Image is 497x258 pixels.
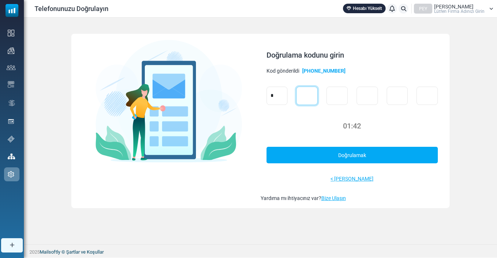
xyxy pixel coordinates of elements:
[40,249,65,255] a: Mailsoftly ©
[8,136,14,142] img: support-icon.svg
[8,118,14,125] img: landing_pages.svg
[414,4,493,14] a: PEY [PERSON_NAME] Lütfen Firma Adınızı Girin
[434,9,485,14] font: Lütfen Firma Adınızı Girin
[267,68,299,74] font: Kod gönderildi
[7,65,15,70] img: contacts-icon.svg
[29,249,40,255] font: 2025
[261,195,321,201] font: Yardıma mı ihtiyacınız var?
[267,51,344,59] font: Doğrulama kodunu girin
[8,30,14,36] img: dashboard-icon.svg
[66,249,104,255] span: çeviri eksik: en.layouts.footer.terms_and_conditions
[434,4,473,10] font: [PERSON_NAME]
[419,6,427,11] font: PEY
[302,68,346,74] font: [PHONE_NUMBER]
[6,4,18,17] img: mailsoftly_icon_blue_white.svg
[353,6,382,11] font: Hesabı Yükselt
[343,4,386,13] a: Hesabı Yükselt
[338,152,366,158] font: Doğrulamak
[8,81,14,88] img: email-templates-icon.svg
[330,176,373,182] font: < [PERSON_NAME]
[8,171,14,178] img: settings-icon.svg
[343,121,361,130] font: 01:42
[8,99,16,107] img: workflow.svg
[8,47,14,54] img: campaigns-icon.png
[35,5,108,12] font: Telefonunuzu Doğrulayın
[66,249,104,255] a: Şartlar ve Koşullar
[321,195,346,201] a: Bize Ulaşın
